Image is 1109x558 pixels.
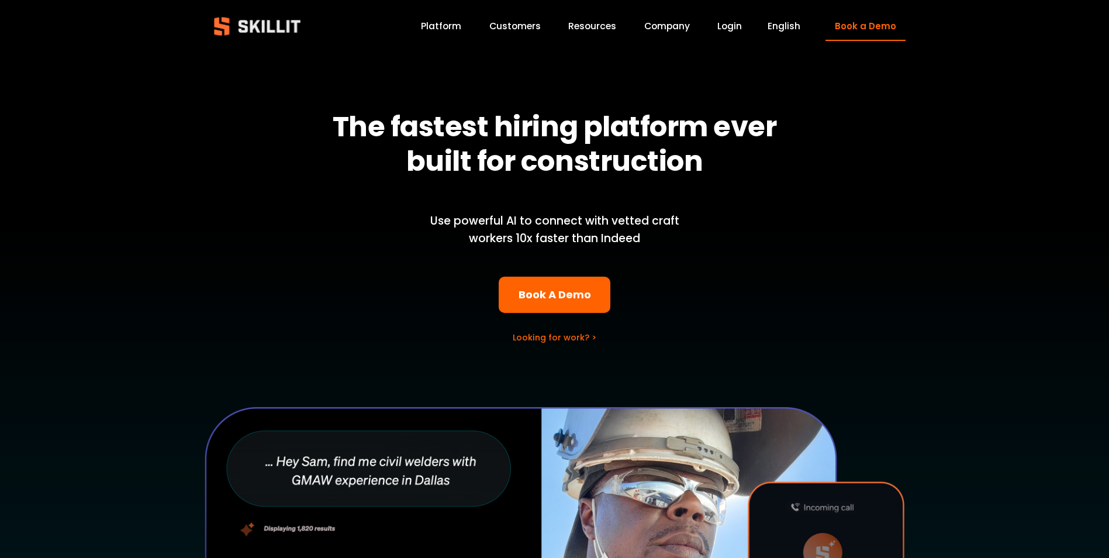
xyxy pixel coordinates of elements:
[644,19,690,35] a: Company
[489,19,541,35] a: Customers
[825,12,905,41] a: Book a Demo
[204,9,310,44] img: Skillit
[333,107,782,181] strong: The fastest hiring platform ever built for construction
[768,19,800,35] div: language picker
[768,19,800,33] span: English
[568,19,616,35] a: folder dropdown
[499,277,610,314] a: Book A Demo
[717,19,742,35] a: Login
[568,19,616,33] span: Resources
[513,332,596,343] a: Looking for work? >
[410,212,699,248] p: Use powerful AI to connect with vetted craft workers 10x faster than Indeed
[421,19,461,35] a: Platform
